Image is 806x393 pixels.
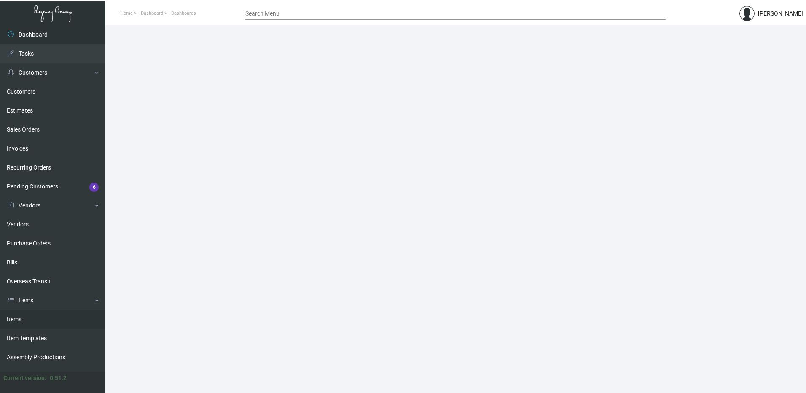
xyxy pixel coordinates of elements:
[3,374,46,382] div: Current version:
[758,9,803,18] div: [PERSON_NAME]
[120,11,133,16] span: Home
[141,11,163,16] span: Dashboard
[171,11,196,16] span: Dashboards
[50,374,67,382] div: 0.51.2
[739,6,755,21] img: admin@bootstrapmaster.com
